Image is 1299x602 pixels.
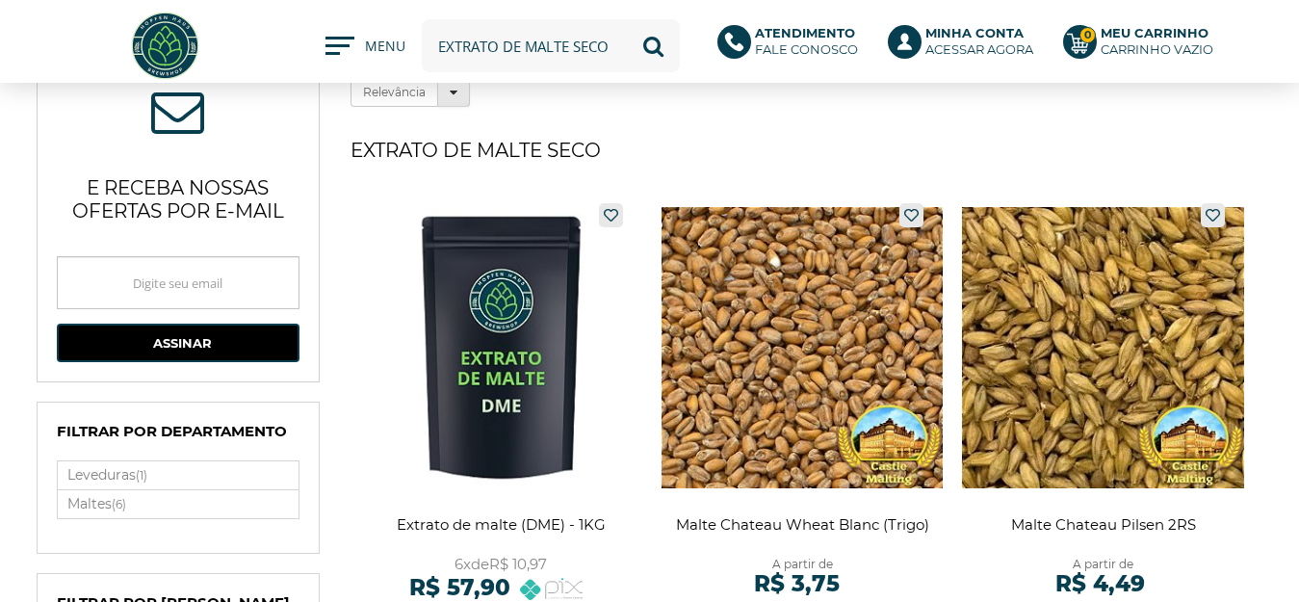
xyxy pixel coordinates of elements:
p: Acessar agora [925,25,1033,58]
div: Carrinho Vazio [1101,41,1213,58]
b: Minha Conta [925,25,1024,40]
label: Leveduras [58,461,299,489]
b: Meu Carrinho [1101,25,1208,40]
small: (6) [112,497,126,511]
b: Atendimento [755,25,855,40]
p: Fale conosco [755,25,858,58]
input: Digite seu email [57,256,299,309]
a: Leveduras(1) [58,461,299,489]
h4: Filtrar por Departamento [57,422,299,451]
a: AtendimentoFale conosco [717,25,869,67]
img: Hopfen Haus BrewShop [129,10,201,82]
button: Buscar [627,19,680,72]
a: Minha ContaAcessar agora [888,25,1044,67]
strong: 0 [1079,27,1096,43]
h1: extrato de malte seco [351,131,1262,170]
label: Relevância [351,78,438,107]
span: ASSINE NOSSA NEWSLETTER [151,98,204,133]
input: Digite o que você procura [422,19,680,72]
label: Maltes [58,490,299,518]
button: Assinar [57,324,299,362]
p: e receba nossas ofertas por e-mail [57,152,299,237]
span: MENU [365,37,403,65]
button: MENU [325,37,403,56]
small: (1) [136,468,147,483]
a: Maltes(6) [58,490,299,518]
